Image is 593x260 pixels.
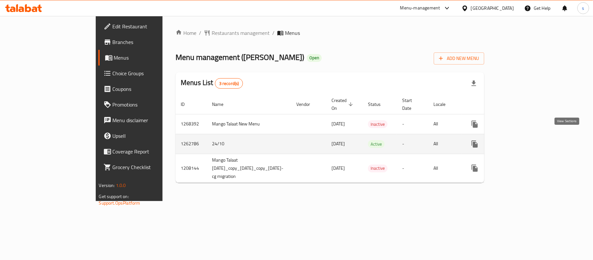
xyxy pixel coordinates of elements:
div: Menu-management [400,4,440,12]
span: Coverage Report [113,148,190,155]
div: Inactive [368,120,388,128]
span: [DATE] [332,120,345,128]
a: Coverage Report [98,144,195,159]
span: Upsell [113,132,190,140]
td: All [428,154,462,182]
span: Edit Restaurant [113,22,190,30]
td: Mango Talaat New Menu [207,114,291,134]
span: Choice Groups [113,69,190,77]
nav: breadcrumb [176,29,484,37]
span: Start Date [402,96,420,112]
span: Branches [113,38,190,46]
a: Menu disclaimer [98,112,195,128]
td: Mango Talaat [DATE]_copy_[DATE]_copy_[DATE]-cg migration [207,154,291,182]
li: / [199,29,201,37]
span: Locale [433,100,454,108]
a: Support.OpsPlatform [99,199,140,207]
button: more [467,160,483,176]
td: 24/10 [207,134,291,154]
div: Export file [466,76,482,91]
div: [GEOGRAPHIC_DATA] [471,5,514,12]
button: more [467,116,483,132]
h2: Menus List [181,78,243,89]
a: Edit Restaurant [98,19,195,34]
li: / [272,29,275,37]
span: Inactive [368,121,388,128]
button: more [467,136,483,152]
span: Grocery Checklist [113,163,190,171]
span: Menus [285,29,300,37]
a: Promotions [98,97,195,112]
span: Active [368,140,385,148]
span: Add New Menu [439,54,479,63]
span: Restaurants management [212,29,270,37]
span: Menus [114,54,190,62]
div: Open [307,54,322,62]
a: Grocery Checklist [98,159,195,175]
span: Promotions [113,101,190,108]
span: [DATE] [332,139,345,148]
span: Open [307,55,322,61]
a: Choice Groups [98,65,195,81]
span: Menu management ( [PERSON_NAME] ) [176,50,304,65]
span: 3 record(s) [215,80,243,87]
span: Inactive [368,165,388,172]
span: Created On [332,96,355,112]
span: Version: [99,181,115,190]
div: Total records count [215,78,243,89]
span: 1.0.0 [116,181,126,190]
span: ID [181,100,193,108]
span: Coupons [113,85,190,93]
span: Get support on: [99,192,129,201]
a: Coupons [98,81,195,97]
a: Menus [98,50,195,65]
button: Change Status [483,136,498,152]
button: Change Status [483,116,498,132]
span: s [582,5,584,12]
span: Name [212,100,232,108]
span: [DATE] [332,164,345,172]
a: Branches [98,34,195,50]
td: All [428,114,462,134]
td: - [397,154,428,182]
span: Status [368,100,389,108]
span: Vendor [296,100,318,108]
td: - [397,134,428,154]
a: Restaurants management [204,29,270,37]
button: Add New Menu [434,52,484,65]
th: Actions [462,94,535,114]
td: All [428,134,462,154]
table: enhanced table [176,94,535,183]
span: Menu disclaimer [113,116,190,124]
a: Upsell [98,128,195,144]
button: Change Status [483,160,498,176]
td: - [397,114,428,134]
